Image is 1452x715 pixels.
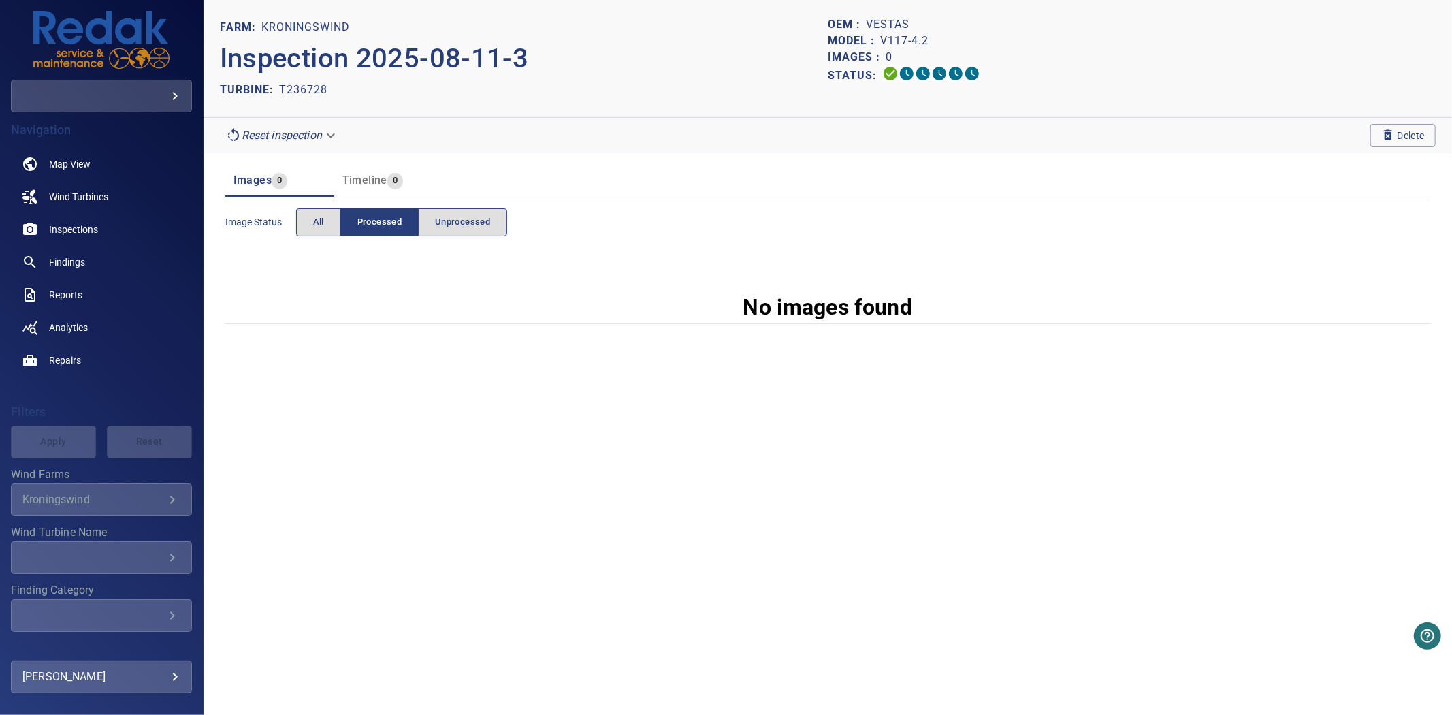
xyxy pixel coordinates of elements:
a: analytics noActive [11,311,192,344]
span: Processed [357,214,402,230]
p: Images : [828,49,886,65]
span: Reports [49,288,82,302]
span: 0 [272,173,287,189]
a: map noActive [11,148,192,180]
div: Wind Farms [11,483,192,516]
p: 0 [886,49,892,65]
div: redakgreentrustgroup [11,80,192,112]
p: Inspection 2025-08-11-3 [220,38,828,79]
a: repairs noActive [11,344,192,377]
div: Finding Category [11,599,192,632]
a: findings noActive [11,246,192,279]
p: Kroningswind [261,19,350,35]
span: All [313,214,324,230]
span: Findings [49,255,85,269]
svg: Data Formatted 0% [899,65,915,82]
div: [PERSON_NAME] [22,666,180,688]
span: Repairs [49,353,81,367]
svg: ML Processing 0% [931,65,948,82]
span: Inspections [49,223,98,236]
span: Unprocessed [435,214,490,230]
p: Status: [828,65,882,85]
span: Analytics [49,321,88,334]
p: No images found [743,291,913,323]
a: inspections noActive [11,213,192,246]
em: Reset inspection [242,129,322,142]
div: imageStatus [296,208,508,236]
label: Wind Turbine Name [11,527,192,538]
p: Vestas [866,16,909,33]
div: Reset inspection [220,123,344,147]
h4: Navigation [11,123,192,137]
svg: Matching 0% [948,65,964,82]
button: Delete [1370,124,1436,147]
svg: Uploading 100% [882,65,899,82]
a: windturbines noActive [11,180,192,213]
button: All [296,208,341,236]
svg: Classification 0% [964,65,980,82]
svg: Selecting 0% [915,65,931,82]
p: T236728 [279,82,327,98]
span: Images [233,174,272,187]
label: Wind Farms [11,469,192,480]
p: OEM : [828,16,866,33]
p: Model : [828,33,880,49]
p: V117-4.2 [880,33,929,49]
span: 0 [387,173,403,189]
img: redakgreentrustgroup-logo [33,11,170,69]
label: Finding Category [11,585,192,596]
div: Kroningswind [22,493,164,506]
span: Image Status [225,215,296,229]
p: TURBINE: [220,82,279,98]
button: Processed [340,208,419,236]
h4: Filters [11,405,192,419]
a: reports noActive [11,279,192,311]
span: Map View [49,157,91,171]
button: Unprocessed [418,208,507,236]
span: Wind Turbines [49,190,108,204]
p: FARM: [220,19,261,35]
span: Timeline [342,174,387,187]
div: Wind Turbine Name [11,541,192,574]
span: Delete [1381,128,1425,143]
